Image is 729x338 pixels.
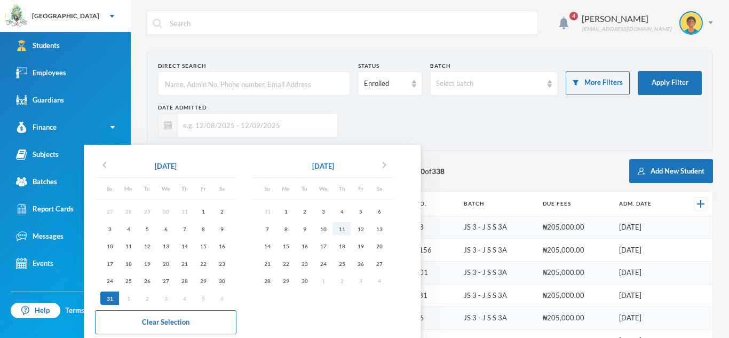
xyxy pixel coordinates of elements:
[16,203,74,215] div: Report Cards
[430,62,558,70] div: Batch
[138,222,156,235] div: 5
[276,274,295,288] div: 29
[614,216,677,239] td: [DATE]
[194,274,212,288] div: 29
[11,303,60,319] a: Help
[276,205,295,218] div: 1
[537,239,614,262] td: ₦205,000.00
[16,122,57,133] div: Finance
[314,257,332,270] div: 24
[629,159,713,183] button: Add New Student
[212,240,231,253] div: 16
[194,183,212,194] div: Fr
[98,159,111,171] i: chevron_left
[566,71,630,95] button: More Filters
[314,240,332,253] div: 17
[697,200,704,208] img: +
[332,240,351,253] div: 18
[537,216,614,239] td: ₦205,000.00
[458,216,537,239] td: JS 3 - J S S 3A
[458,239,537,262] td: JS 3 - J S S 3A
[119,257,138,270] div: 18
[156,274,175,288] div: 27
[95,158,114,175] button: chevron_left
[175,222,194,235] div: 7
[332,205,351,218] div: 4
[6,6,27,27] img: logo
[364,78,407,89] div: Enrolled
[16,95,64,106] div: Guardians
[370,222,389,235] div: 13
[370,257,389,270] div: 27
[16,231,64,242] div: Messages
[65,305,84,316] a: Terms
[158,104,338,112] div: Date Admitted
[100,222,119,235] div: 3
[258,240,276,253] div: 14
[194,222,212,235] div: 8
[258,257,276,270] div: 21
[458,284,537,307] td: JS 3 - J S S 3A
[276,183,295,194] div: Mo
[100,292,119,305] div: 31
[351,222,370,235] div: 12
[276,240,295,253] div: 15
[175,183,194,194] div: Th
[638,71,702,95] button: Apply Filter
[614,307,677,330] td: [DATE]
[332,257,351,270] div: 25
[16,149,59,160] div: Subjects
[537,284,614,307] td: ₦205,000.00
[194,257,212,270] div: 22
[314,222,332,235] div: 10
[258,274,276,288] div: 28
[436,78,543,89] div: Select batch
[614,192,677,216] th: Adm. Date
[312,161,334,172] div: [DATE]
[16,176,57,187] div: Batches
[156,222,175,235] div: 6
[212,222,231,235] div: 9
[614,239,677,262] td: [DATE]
[276,222,295,235] div: 8
[158,62,350,70] div: Direct Search
[295,274,314,288] div: 30
[375,158,394,175] button: chevron_right
[351,183,370,194] div: Fr
[332,222,351,235] div: 11
[295,240,314,253] div: 16
[614,262,677,285] td: [DATE]
[258,183,276,194] div: Su
[164,72,344,96] input: Name, Admin No, Phone number, Email Address
[178,113,332,137] input: e.g. 12/08/2025 - 12/09/2025
[332,183,351,194] div: Th
[314,183,332,194] div: We
[156,240,175,253] div: 13
[16,258,53,269] div: Events
[156,257,175,270] div: 20
[16,40,60,51] div: Students
[16,67,66,78] div: Employees
[314,205,332,218] div: 3
[582,12,671,25] div: [PERSON_NAME]
[212,274,231,288] div: 30
[295,257,314,270] div: 23
[370,240,389,253] div: 20
[100,274,119,288] div: 24
[432,167,445,176] b: 338
[212,205,231,218] div: 2
[295,205,314,218] div: 2
[194,205,212,218] div: 1
[32,11,99,21] div: [GEOGRAPHIC_DATA]
[680,12,702,34] img: STUDENT
[119,222,138,235] div: 4
[169,11,532,35] input: Search
[175,240,194,253] div: 14
[378,159,391,171] i: chevron_right
[155,161,177,172] div: [DATE]
[119,240,138,253] div: 11
[138,257,156,270] div: 19
[614,284,677,307] td: [DATE]
[295,222,314,235] div: 9
[582,25,671,33] div: [EMAIL_ADDRESS][DOMAIN_NAME]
